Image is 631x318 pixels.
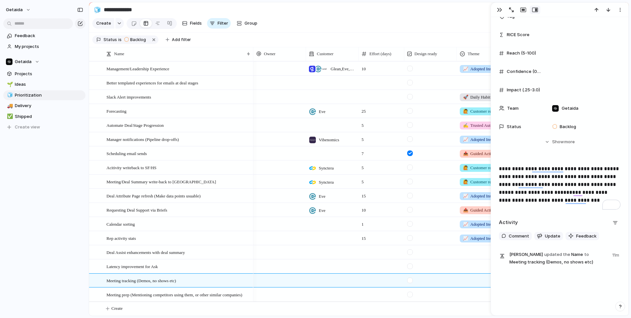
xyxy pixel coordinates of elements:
[499,136,620,148] button: Showmore
[562,105,578,112] span: Getaida
[463,236,468,241] span: 📈
[104,37,117,43] span: Status
[3,112,85,122] a: ✅Shipped
[15,58,32,65] span: Getaida
[106,121,164,129] span: Automate Deal Stage Progression
[7,81,12,88] div: 🌱
[233,18,261,29] button: Group
[564,139,575,145] span: more
[3,42,85,52] a: My projects
[359,161,404,171] span: 5
[560,124,576,130] span: Backlog
[106,107,127,115] span: Forecasting
[15,124,40,130] span: Create view
[359,133,404,143] span: 5
[92,18,114,29] button: Create
[15,81,83,88] span: Ideas
[468,51,479,57] span: Theme
[319,207,325,214] span: Eve
[463,136,500,143] span: Adopted Insights
[509,251,543,258] span: [PERSON_NAME]
[15,71,83,77] span: Projects
[3,101,85,111] a: 🚚Delivery
[106,206,167,214] span: Requesting Deal Support via Briefs
[507,87,540,93] span: Impact (.25-3.0)
[463,193,500,199] span: Adopted Insights
[319,179,334,186] span: Synctera
[463,179,500,185] span: Customer request
[463,207,497,214] span: Guided Actions
[106,277,176,284] span: Meeting tracking (Demos, no shows etc)
[106,93,151,101] span: Slack Alert improvements
[319,165,334,171] span: Synctera
[15,92,83,99] span: Prioritization
[463,122,506,129] span: Trusted Auto-Admin
[499,219,518,226] h2: Activity
[6,102,12,109] button: 🚚
[463,109,468,114] span: 🙋
[106,65,169,72] span: Management/Leadership Experience
[7,91,12,99] div: 🧊
[331,66,356,72] span: Glean , Eve , Fractal
[106,135,179,143] span: Manager notifications (Pipeline drop-offs)
[190,20,202,27] span: Fields
[15,102,83,109] span: Delivery
[566,232,599,240] button: Feedback
[92,5,103,15] button: 🧊
[3,122,85,132] button: Create view
[463,221,500,228] span: Adopted Insights
[534,232,563,240] button: Update
[3,90,85,100] a: 🧊Prioritization
[463,235,500,242] span: Adopted Insights
[319,108,325,115] span: Eve
[612,251,620,259] span: 11m
[552,139,564,145] span: Show
[359,62,404,72] span: 10
[106,164,156,171] span: Acitivity writeback to SF/HS
[7,102,12,110] div: 🚚
[463,165,500,171] span: Customer request
[6,81,12,88] button: 🌱
[15,113,83,120] span: Shipped
[509,233,529,239] span: Comment
[7,113,12,120] div: ✅
[499,165,620,210] div: To enrich screen reader interactions, please activate Accessibility in Grammarly extension settings
[96,20,111,27] span: Create
[507,105,519,112] span: Team
[106,262,158,270] span: Latency improvement for Ask
[463,151,468,156] span: 📤
[122,36,150,43] button: Backlog
[3,79,85,89] div: 🌱Ideas
[111,305,123,312] span: Create
[118,37,122,43] span: is
[15,33,83,39] span: Feedback
[172,37,191,43] span: Add filter
[463,193,468,198] span: 📈
[106,192,200,199] span: Deal Attribute Page refresh (Make data points usuable)
[359,119,404,129] span: 5
[162,35,195,44] button: Add filter
[463,66,468,71] span: 📈
[15,43,83,50] span: My projects
[463,94,504,101] span: Daily Habit Builder
[117,36,123,43] button: is
[507,50,536,57] span: Reach (5-100)
[106,234,136,242] span: Rep activity stats
[463,66,500,72] span: Adopted Insights
[463,150,497,157] span: Guided Actions
[463,222,468,227] span: 📈
[463,108,500,115] span: Customer request
[3,5,34,15] button: getaida
[6,7,23,13] span: getaida
[463,95,468,100] span: 🚀
[179,18,204,29] button: Fields
[319,137,339,143] span: Vibenomics
[317,51,334,57] span: Customer
[544,251,570,258] span: updated the
[463,179,468,184] span: 🙋
[106,220,135,228] span: Calendar sorting
[359,147,404,157] span: 7
[359,203,404,214] span: 10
